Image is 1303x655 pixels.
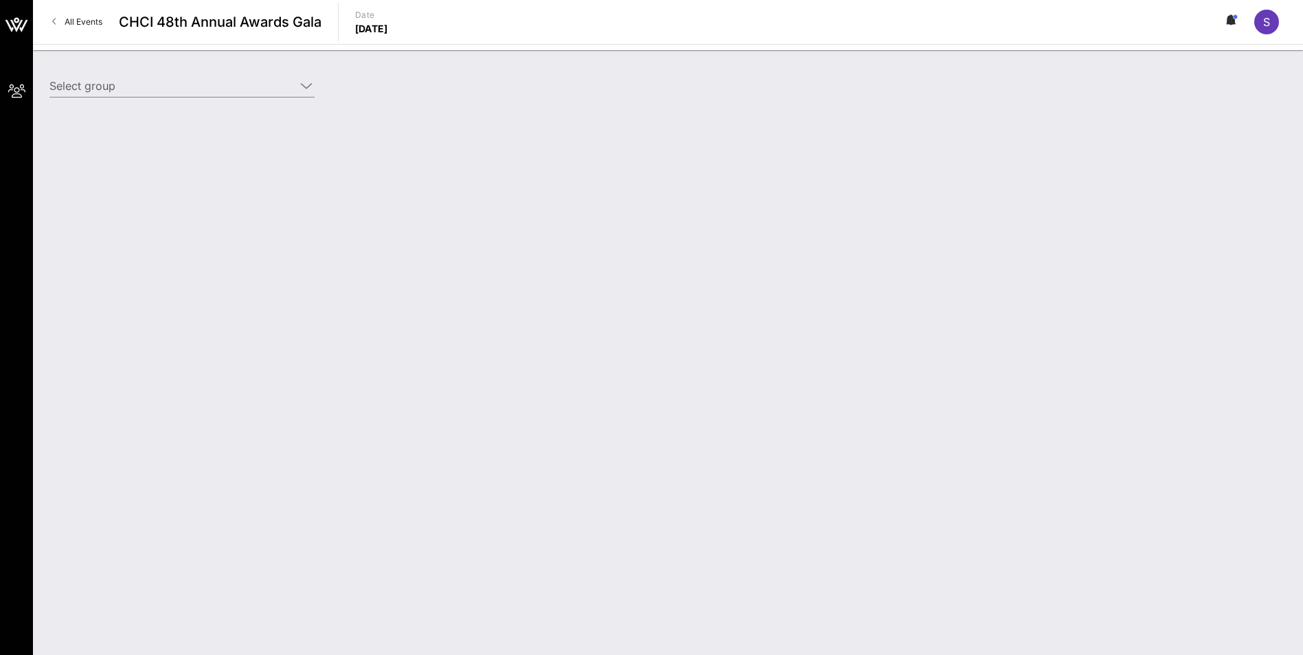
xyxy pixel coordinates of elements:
a: All Events [44,11,111,33]
p: [DATE] [355,22,388,36]
div: S [1254,10,1279,34]
span: S [1263,15,1270,29]
span: CHCI 48th Annual Awards Gala [119,12,321,32]
span: All Events [65,16,102,27]
p: Date [355,8,388,22]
